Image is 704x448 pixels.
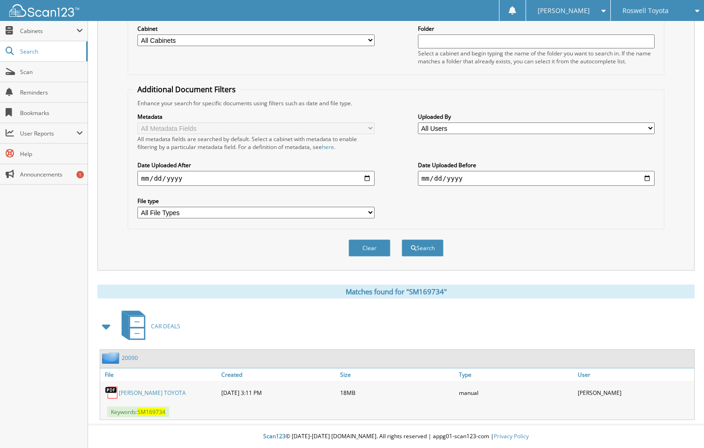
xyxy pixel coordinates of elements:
span: User Reports [20,129,76,137]
span: Scan [20,68,83,76]
a: File [100,368,219,381]
label: Cabinet [137,25,374,33]
span: Scan123 [263,432,286,440]
div: [PERSON_NAME] [575,383,694,402]
a: Size [338,368,457,381]
div: © [DATE]-[DATE] [DOMAIN_NAME]. All rights reserved | appg01-scan123-com | [88,425,704,448]
label: Date Uploaded Before [418,161,655,169]
span: Bookmarks [20,109,83,117]
div: Select a cabinet and begin typing the name of the folder you want to search in. If the name match... [418,49,655,65]
span: Roswell Toyota [622,8,669,14]
label: File type [137,197,374,205]
div: 1 [76,171,84,178]
span: CAR DEALS [151,322,180,330]
input: start [137,171,374,186]
img: folder2.png [102,352,122,364]
img: scan123-logo-white.svg [9,4,79,17]
a: Privacy Policy [494,432,529,440]
iframe: Chat Widget [657,403,704,448]
a: Created [219,368,338,381]
label: Date Uploaded After [137,161,374,169]
span: Search [20,48,82,55]
button: Clear [349,239,390,257]
a: 20090 [122,354,138,362]
span: Keywords: [107,407,169,417]
label: Uploaded By [418,113,655,121]
span: Help [20,150,83,158]
div: manual [457,383,575,402]
img: PDF.png [105,386,119,400]
a: Type [457,368,575,381]
div: [DATE] 3:11 PM [219,383,338,402]
div: All metadata fields are searched by default. Select a cabinet with metadata to enable filtering b... [137,135,374,151]
button: Search [402,239,444,257]
div: Matches found for "SM169734" [97,285,695,299]
label: Metadata [137,113,374,121]
a: here [322,143,334,151]
a: User [575,368,694,381]
span: Cabinets [20,27,76,35]
span: [PERSON_NAME] [538,8,590,14]
span: SM169734 [137,408,165,416]
span: Reminders [20,88,83,96]
a: [PERSON_NAME] TOYOTA [119,389,186,397]
label: Folder [418,25,655,33]
div: Enhance your search for specific documents using filters such as date and file type. [133,99,659,107]
a: CAR DEALS [116,308,180,345]
div: 18MB [338,383,457,402]
input: end [418,171,655,186]
legend: Additional Document Filters [133,84,240,95]
span: Announcements [20,170,83,178]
